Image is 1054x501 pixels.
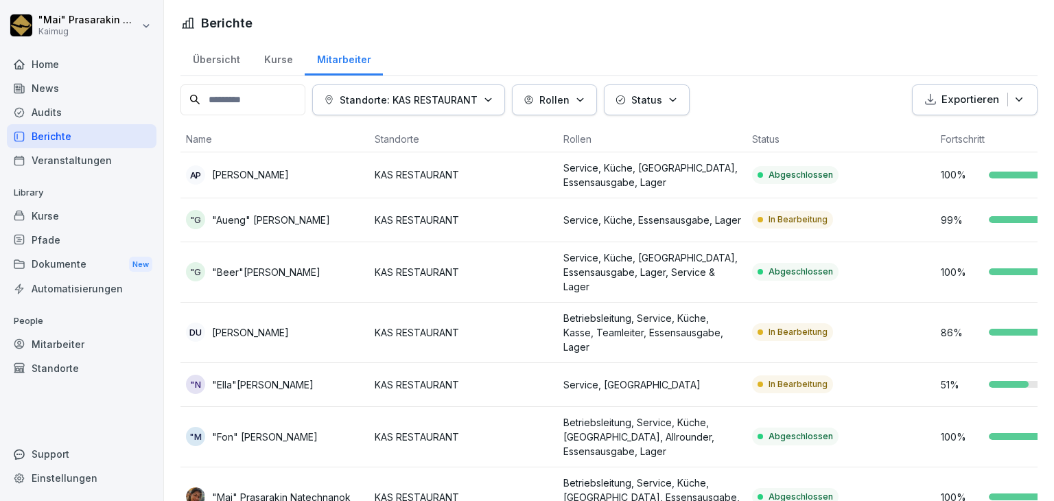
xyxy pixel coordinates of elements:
[7,76,156,100] a: News
[7,52,156,76] a: Home
[375,213,552,227] p: KAS RESTAURANT
[7,277,156,301] a: Automatisierungen
[604,84,690,115] button: Status
[186,262,205,281] div: "G
[769,378,828,391] p: In Bearbeitung
[7,204,156,228] a: Kurse
[186,210,205,229] div: "G
[7,100,156,124] a: Audits
[941,265,982,279] p: 100 %
[558,126,747,152] th: Rollen
[7,148,156,172] a: Veranstaltungen
[305,40,383,75] a: Mitarbeiter
[375,167,552,182] p: KAS RESTAURANT
[7,466,156,490] a: Einstellungen
[186,165,205,185] div: AP
[129,257,152,272] div: New
[769,213,828,226] p: In Bearbeitung
[186,427,205,446] div: "M
[7,442,156,466] div: Support
[769,266,833,278] p: Abgeschlossen
[180,40,252,75] a: Übersicht
[631,93,662,107] p: Status
[7,356,156,380] a: Standorte
[375,325,552,340] p: KAS RESTAURANT
[563,213,741,227] p: Service, Küche, Essensausgabe, Lager
[212,213,330,227] p: "Aueng" [PERSON_NAME]
[7,182,156,204] p: Library
[212,430,318,444] p: "Fon" [PERSON_NAME]
[212,167,289,182] p: [PERSON_NAME]
[769,430,833,443] p: Abgeschlossen
[375,265,552,279] p: KAS RESTAURANT
[941,167,982,182] p: 100 %
[375,377,552,392] p: KAS RESTAURANT
[7,252,156,277] a: DokumenteNew
[212,377,314,392] p: "Ella"[PERSON_NAME]
[563,415,741,458] p: Betriebsleitung, Service, Küche, [GEOGRAPHIC_DATA], Allrounder, Essensausgabe, Lager
[563,311,741,354] p: Betriebsleitung, Service, Küche, Kasse, Teamleiter, Essensausgabe, Lager
[941,430,982,444] p: 100 %
[563,377,741,392] p: Service, [GEOGRAPHIC_DATA]
[312,84,505,115] button: Standorte: KAS RESTAURANT
[912,84,1038,115] button: Exportieren
[769,169,833,181] p: Abgeschlossen
[186,375,205,394] div: "N
[7,124,156,148] a: Berichte
[747,126,935,152] th: Status
[512,84,597,115] button: Rollen
[375,430,552,444] p: KAS RESTAURANT
[941,213,982,227] p: 99 %
[340,93,478,107] p: Standorte: KAS RESTAURANT
[941,92,999,108] p: Exportieren
[201,14,253,32] h1: Berichte
[212,265,320,279] p: "Beer"[PERSON_NAME]
[252,40,305,75] a: Kurse
[180,126,369,152] th: Name
[941,377,982,392] p: 51 %
[38,14,139,26] p: "Mai" Prasarakin Natechnanok
[769,326,828,338] p: In Bearbeitung
[7,252,156,277] div: Dokumente
[7,332,156,356] a: Mitarbeiter
[7,310,156,332] p: People
[539,93,570,107] p: Rollen
[369,126,558,152] th: Standorte
[941,325,982,340] p: 86 %
[563,161,741,189] p: Service, Küche, [GEOGRAPHIC_DATA], Essensausgabe, Lager
[212,325,289,340] p: [PERSON_NAME]
[186,323,205,342] div: DU
[563,250,741,294] p: Service, Küche, [GEOGRAPHIC_DATA], Essensausgabe, Lager, Service & Lager
[7,228,156,252] a: Pfade
[38,27,139,36] p: Kaimug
